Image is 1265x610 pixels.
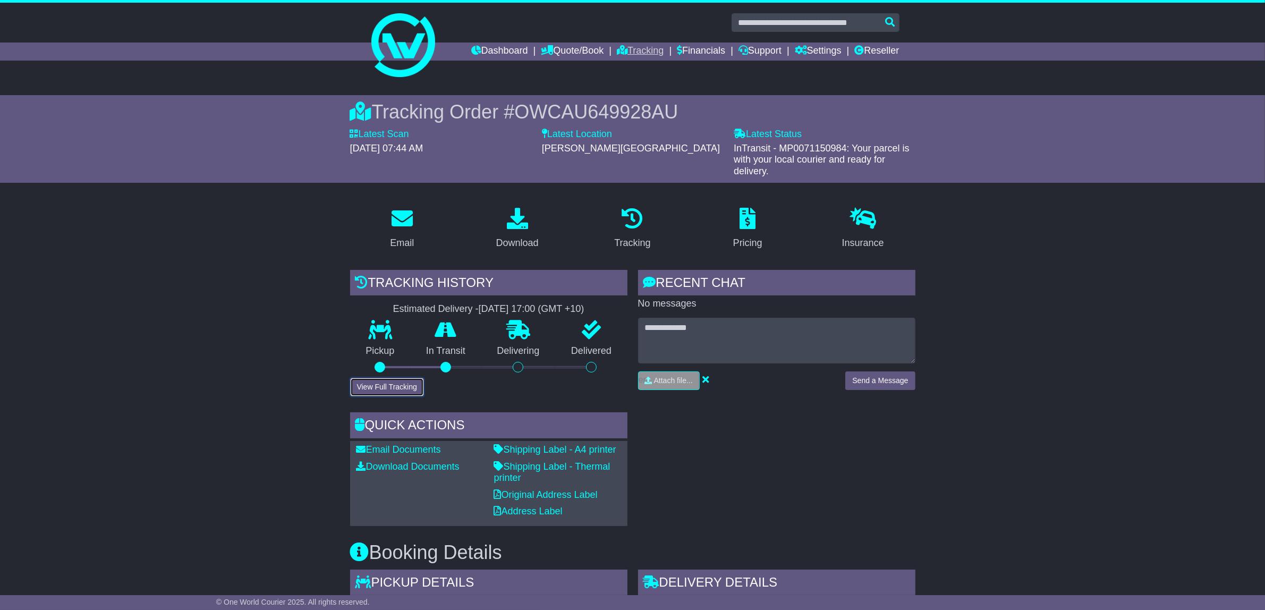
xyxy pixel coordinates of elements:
[733,236,762,250] div: Pricing
[854,43,899,61] a: Reseller
[638,298,915,310] p: No messages
[350,270,627,299] div: Tracking history
[350,345,411,357] p: Pickup
[835,204,891,254] a: Insurance
[607,204,657,254] a: Tracking
[216,598,370,606] span: © One World Courier 2025. All rights reserved.
[677,43,725,61] a: Financials
[471,43,528,61] a: Dashboard
[410,345,481,357] p: In Transit
[614,236,650,250] div: Tracking
[494,489,598,500] a: Original Address Label
[494,461,610,484] a: Shipping Label - Thermal printer
[383,204,421,254] a: Email
[842,236,884,250] div: Insurance
[541,43,604,61] a: Quote/Book
[489,204,546,254] a: Download
[350,129,409,140] label: Latest Scan
[726,204,769,254] a: Pricing
[638,270,915,299] div: RECENT CHAT
[845,371,915,390] button: Send a Message
[496,236,539,250] div: Download
[617,43,664,61] a: Tracking
[734,143,910,176] span: InTransit - MP0071150984: Your parcel is with your local courier and ready for delivery.
[542,129,612,140] label: Latest Location
[350,412,627,441] div: Quick Actions
[542,143,720,154] span: [PERSON_NAME][GEOGRAPHIC_DATA]
[494,506,563,516] a: Address Label
[514,101,678,123] span: OWCAU649928AU
[356,461,460,472] a: Download Documents
[356,444,441,455] a: Email Documents
[350,378,424,396] button: View Full Tracking
[555,345,627,357] p: Delivered
[350,143,423,154] span: [DATE] 07:44 AM
[738,43,782,61] a: Support
[390,236,414,250] div: Email
[494,444,616,455] a: Shipping Label - A4 printer
[795,43,842,61] a: Settings
[350,542,915,563] h3: Booking Details
[638,570,915,598] div: Delivery Details
[350,303,627,315] div: Estimated Delivery -
[734,129,802,140] label: Latest Status
[479,303,584,315] div: [DATE] 17:00 (GMT +10)
[350,570,627,598] div: Pickup Details
[350,100,915,123] div: Tracking Order #
[481,345,556,357] p: Delivering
